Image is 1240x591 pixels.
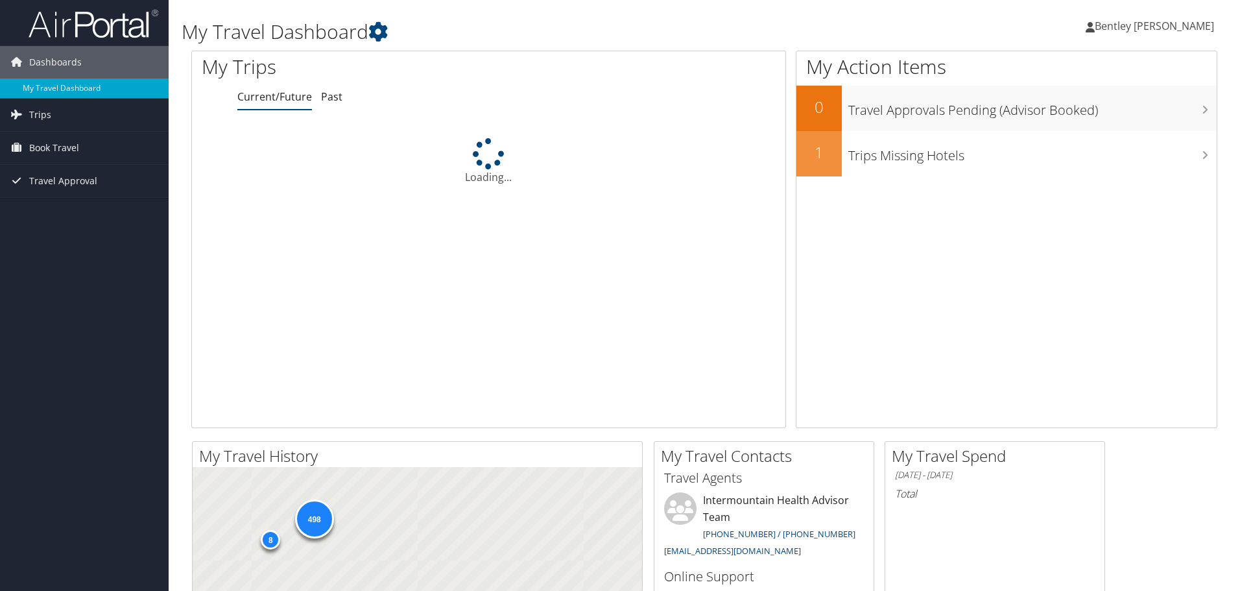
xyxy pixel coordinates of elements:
[661,445,874,467] h2: My Travel Contacts
[192,138,785,185] div: Loading...
[261,530,280,549] div: 8
[29,8,158,39] img: airportal-logo.png
[182,18,879,45] h1: My Travel Dashboard
[892,445,1104,467] h2: My Travel Spend
[796,96,842,118] h2: 0
[848,140,1217,165] h3: Trips Missing Hotels
[202,53,529,80] h1: My Trips
[796,131,1217,176] a: 1Trips Missing Hotels
[895,487,1095,501] h6: Total
[321,90,342,104] a: Past
[237,90,312,104] a: Current/Future
[796,141,842,163] h2: 1
[1086,6,1227,45] a: Bentley [PERSON_NAME]
[664,545,801,557] a: [EMAIL_ADDRESS][DOMAIN_NAME]
[199,445,642,467] h2: My Travel History
[848,95,1217,119] h3: Travel Approvals Pending (Advisor Booked)
[29,46,82,78] span: Dashboards
[29,99,51,131] span: Trips
[895,469,1095,481] h6: [DATE] - [DATE]
[796,53,1217,80] h1: My Action Items
[29,132,79,164] span: Book Travel
[29,165,97,197] span: Travel Approval
[796,86,1217,131] a: 0Travel Approvals Pending (Advisor Booked)
[294,500,333,538] div: 498
[664,469,864,487] h3: Travel Agents
[1095,19,1214,33] span: Bentley [PERSON_NAME]
[658,492,870,562] li: Intermountain Health Advisor Team
[703,528,855,540] a: [PHONE_NUMBER] / [PHONE_NUMBER]
[664,568,864,586] h3: Online Support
